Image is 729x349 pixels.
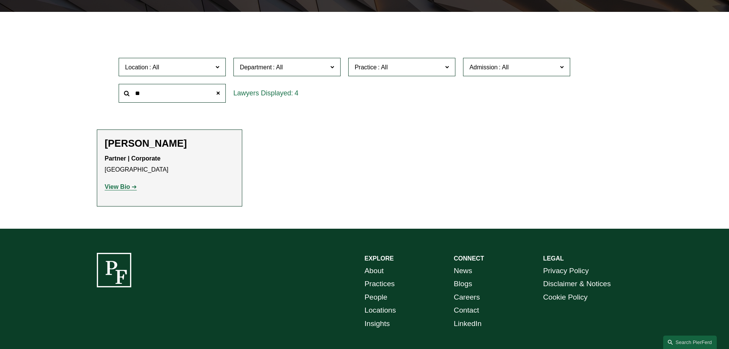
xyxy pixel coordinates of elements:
a: Disclaimer & Notices [543,277,611,291]
strong: EXPLORE [365,255,394,262]
span: Department [240,64,272,70]
span: Location [125,64,148,70]
strong: LEGAL [543,255,564,262]
span: Practice [355,64,377,70]
a: LinkedIn [454,317,482,331]
span: Admission [470,64,498,70]
a: Practices [365,277,395,291]
span: 4 [295,89,298,97]
a: Insights [365,317,390,331]
strong: CONNECT [454,255,484,262]
a: Careers [454,291,480,304]
a: Cookie Policy [543,291,587,304]
a: Blogs [454,277,472,291]
strong: Partner | Corporate [105,155,161,162]
p: [GEOGRAPHIC_DATA] [105,153,234,175]
a: News [454,264,472,278]
strong: View Bio [105,184,130,190]
a: View Bio [105,184,137,190]
a: People [365,291,388,304]
a: Privacy Policy [543,264,589,278]
a: Search this site [663,336,717,349]
a: About [365,264,384,278]
a: Locations [365,304,396,317]
a: Contact [454,304,479,317]
h2: [PERSON_NAME] [105,138,234,149]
